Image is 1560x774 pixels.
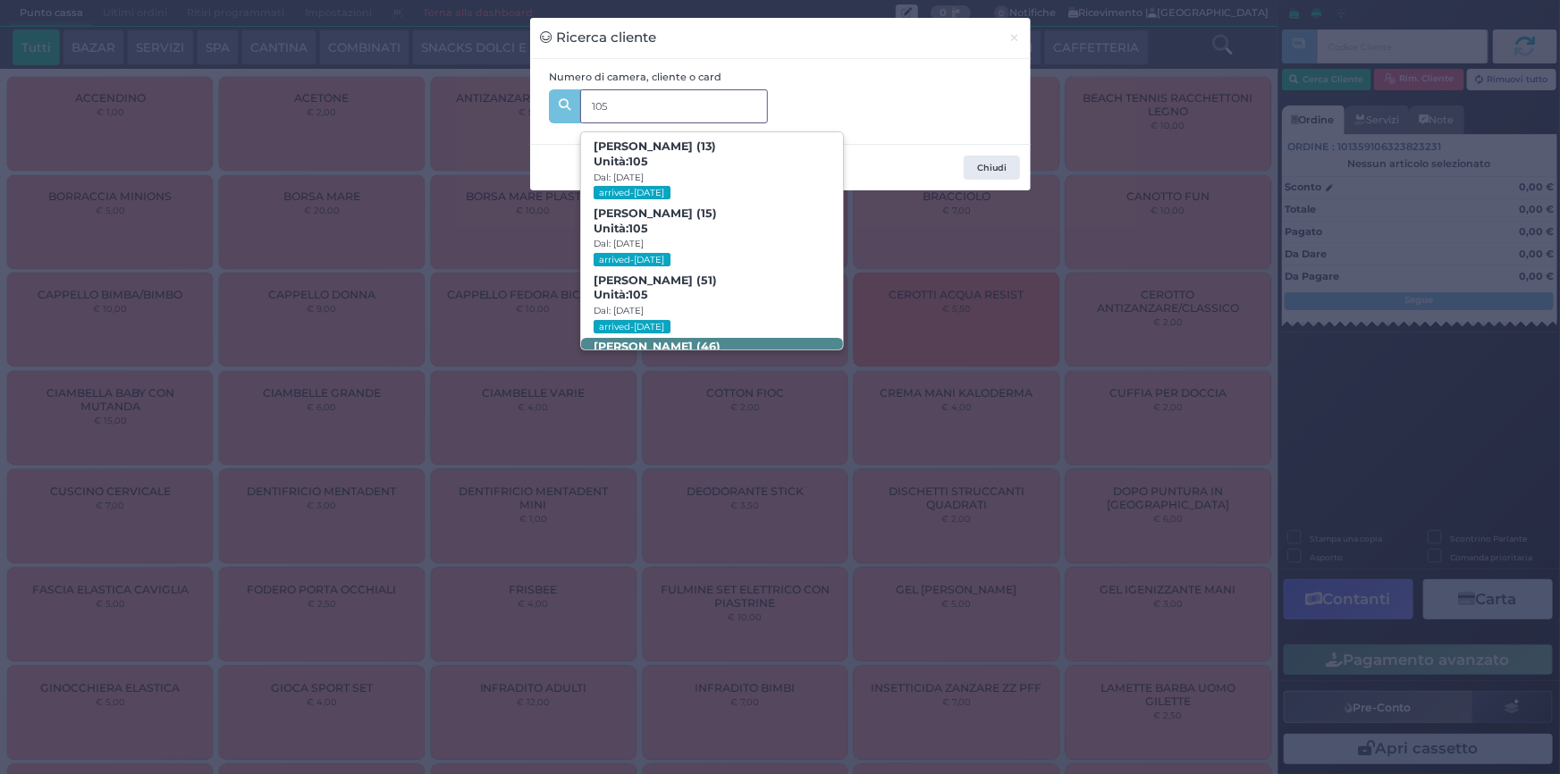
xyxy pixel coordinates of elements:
[594,206,717,235] b: [PERSON_NAME] (15)
[580,89,768,123] input: Es. 'Mario Rossi', '220' o '108123234234'
[594,238,644,249] small: Dal: [DATE]
[594,288,648,303] span: Unità:
[1008,28,1020,47] span: ×
[549,70,721,85] label: Numero di camera, cliente o card
[594,320,670,333] small: arrived-[DATE]
[999,18,1030,58] button: Chiudi
[594,139,716,168] b: [PERSON_NAME] (13)
[628,288,648,301] strong: 105
[594,273,717,302] b: [PERSON_NAME] (51)
[594,305,644,316] small: Dal: [DATE]
[540,28,657,48] h3: Ricerca cliente
[594,340,721,368] b: [PERSON_NAME] (46)
[628,155,648,168] strong: 105
[594,155,648,170] span: Unità:
[594,186,670,199] small: arrived-[DATE]
[594,222,648,237] span: Unità:
[594,172,644,183] small: Dal: [DATE]
[964,156,1020,181] button: Chiudi
[594,253,670,266] small: arrived-[DATE]
[628,222,648,235] strong: 105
